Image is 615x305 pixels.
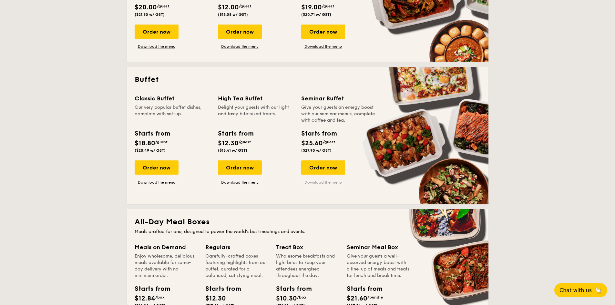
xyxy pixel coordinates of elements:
[135,180,179,185] a: Download the menu
[155,295,165,300] span: /box
[347,295,367,302] span: $21.60
[301,180,345,185] a: Download the menu
[322,4,334,8] span: /guest
[218,104,293,124] div: Delight your guests with our light and tasty bite-sized treats.
[276,284,305,294] div: Starts from
[218,25,262,39] div: Order now
[239,140,251,144] span: /guest
[135,25,179,39] div: Order now
[135,44,179,49] a: Download the menu
[276,295,297,302] span: $10.30
[205,253,268,279] div: Carefully-crafted boxes featuring highlights from our buffet, curated for a balanced, satisfying ...
[276,253,339,279] div: Wholesome breakfasts and light bites to keep your attendees energised throughout the day.
[301,139,323,147] span: $25.60
[559,287,592,293] span: Chat with us
[301,44,345,49] a: Download the menu
[135,217,481,227] h2: All-Day Meal Boxes
[218,129,253,138] div: Starts from
[135,284,164,294] div: Starts from
[301,160,345,175] div: Order now
[205,243,268,252] div: Regulars
[554,283,607,297] button: Chat with us🦙
[135,229,481,235] div: Meals crafted for one, designed to power the world's best meetings and events.
[301,25,345,39] div: Order now
[239,4,251,8] span: /guest
[135,295,155,302] span: $12.84
[218,139,239,147] span: $12.30
[135,253,198,279] div: Enjoy wholesome, delicious meals available for same-day delivery with no minimum order.
[297,295,306,300] span: /box
[135,148,166,153] span: ($20.49 w/ GST)
[135,160,179,175] div: Order now
[135,94,210,103] div: Classic Buffet
[205,295,226,302] span: $12.30
[218,180,262,185] a: Download the menu
[218,12,248,17] span: ($13.08 w/ GST)
[205,284,234,294] div: Starts from
[323,140,335,144] span: /guest
[135,104,210,124] div: Our very popular buffet dishes, complete with set-up.
[301,4,322,11] span: $19.00
[135,4,157,11] span: $20.00
[218,4,239,11] span: $12.00
[155,140,168,144] span: /guest
[218,94,293,103] div: High Tea Buffet
[301,94,377,103] div: Seminar Buffet
[135,243,198,252] div: Meals on Demand
[301,104,377,124] div: Give your guests an energy boost with our seminar menus, complete with coffee and tea.
[367,295,383,300] span: /bundle
[301,148,332,153] span: ($27.90 w/ GST)
[218,148,247,153] span: ($13.41 w/ GST)
[218,44,262,49] a: Download the menu
[135,12,165,17] span: ($21.80 w/ GST)
[301,129,336,138] div: Starts from
[135,129,170,138] div: Starts from
[135,75,481,85] h2: Buffet
[347,243,410,252] div: Seminar Meal Box
[218,160,262,175] div: Order now
[594,287,602,294] span: 🦙
[276,243,339,252] div: Treat Box
[301,12,331,17] span: ($20.71 w/ GST)
[135,139,155,147] span: $18.80
[347,284,376,294] div: Starts from
[157,4,169,8] span: /guest
[347,253,410,279] div: Give your guests a well-deserved energy boost with a line-up of meals and treats for lunch and br...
